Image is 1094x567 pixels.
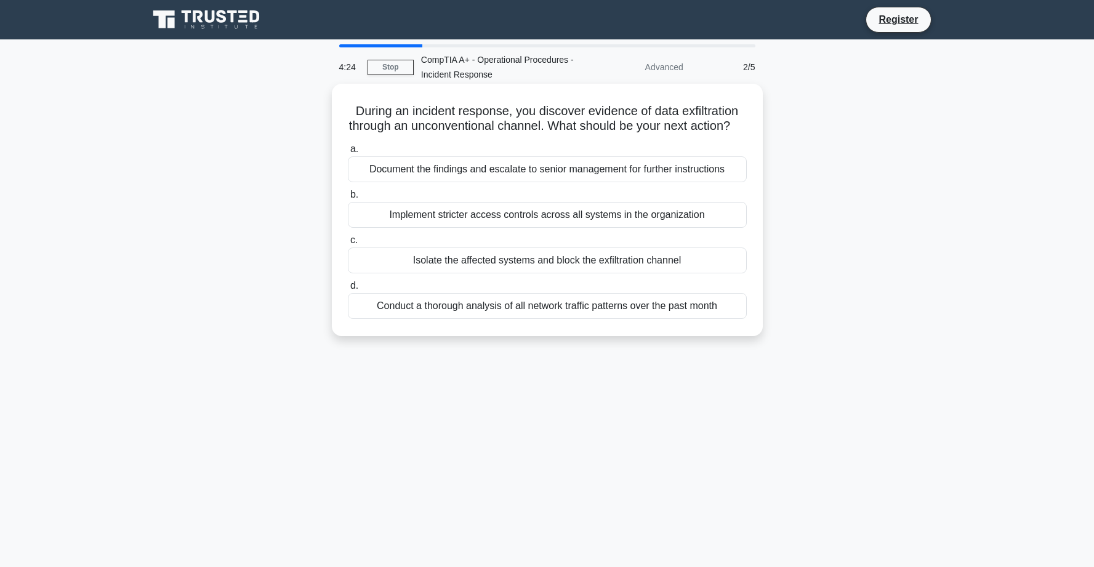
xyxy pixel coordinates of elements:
div: Advanced [583,55,691,79]
span: d. [350,280,358,291]
div: Isolate the affected systems and block the exfiltration channel [348,247,747,273]
div: Implement stricter access controls across all systems in the organization [348,202,747,228]
a: Register [871,12,925,27]
span: b. [350,189,358,199]
div: 2/5 [691,55,763,79]
div: CompTIA A+ - Operational Procedures - Incident Response [414,47,583,87]
span: a. [350,143,358,154]
h5: During an incident response, you discover evidence of data exfiltration through an unconventional... [347,103,748,134]
div: 4:24 [332,55,368,79]
span: c. [350,235,358,245]
div: Document the findings and escalate to senior management for further instructions [348,156,747,182]
div: Conduct a thorough analysis of all network traffic patterns over the past month [348,293,747,319]
a: Stop [368,60,414,75]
